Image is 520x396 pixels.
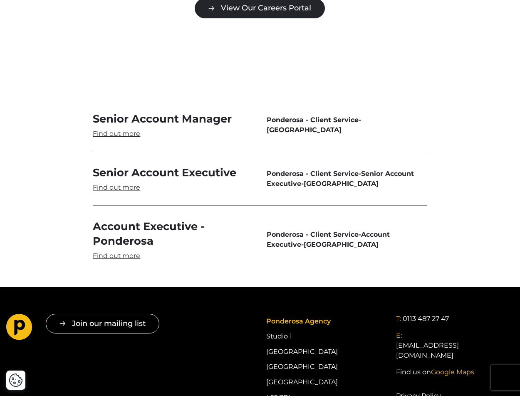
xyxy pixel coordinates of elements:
a: Find us onGoogle Maps [396,367,474,377]
button: Cookie Settings [9,373,23,387]
span: - - [267,169,427,189]
span: Senior Account Executive [267,170,414,188]
span: [GEOGRAPHIC_DATA] [304,241,379,248]
a: Senior Account Executive [93,165,253,192]
button: Join our mailing list [46,314,159,333]
span: - - [267,230,427,250]
span: Ponderosa - Client Service [267,170,359,178]
span: Google Maps [431,368,474,376]
span: - [267,115,427,135]
span: Ponderosa - Client Service [267,231,359,238]
span: E: [396,331,402,339]
a: Senior Account Manager [93,112,253,138]
a: Go to homepage [6,314,32,343]
span: T: [396,315,401,323]
span: Ponderosa - Client Service [267,116,359,124]
a: Account Executive - Ponderosa [93,219,253,261]
a: 0113 487 27 47 [403,314,449,324]
span: [GEOGRAPHIC_DATA] [304,180,379,188]
a: [EMAIL_ADDRESS][DOMAIN_NAME] [396,341,514,361]
span: [GEOGRAPHIC_DATA] [267,126,342,134]
span: Ponderosa Agency [266,317,331,325]
img: Revisit consent button [9,373,23,387]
